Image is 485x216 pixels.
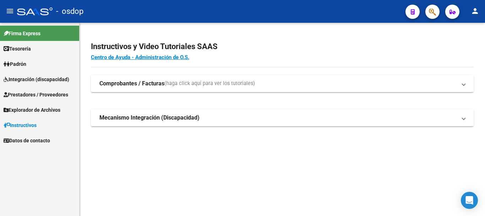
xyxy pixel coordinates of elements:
[56,4,83,19] span: - osdop
[91,109,474,126] mat-expansion-panel-header: Mecanismo Integración (Discapacidad)
[4,91,68,99] span: Prestadores / Proveedores
[91,75,474,92] mat-expansion-panel-header: Comprobantes / Facturas(haga click aquí para ver los tutoriales)
[4,121,37,129] span: Instructivos
[4,60,26,68] span: Padrón
[4,106,60,114] span: Explorador de Archivos
[461,192,478,209] div: Open Intercom Messenger
[91,40,474,53] h2: Instructivos y Video Tutoriales SAAS
[99,114,200,122] strong: Mecanismo Integración (Discapacidad)
[99,80,164,88] strong: Comprobantes / Facturas
[164,80,255,88] span: (haga click aquí para ver los tutoriales)
[4,137,50,144] span: Datos de contacto
[6,7,14,15] mat-icon: menu
[4,45,31,53] span: Tesorería
[4,30,40,37] span: Firma Express
[4,75,69,83] span: Integración (discapacidad)
[471,7,479,15] mat-icon: person
[91,54,189,60] a: Centro de Ayuda - Administración de O.S.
